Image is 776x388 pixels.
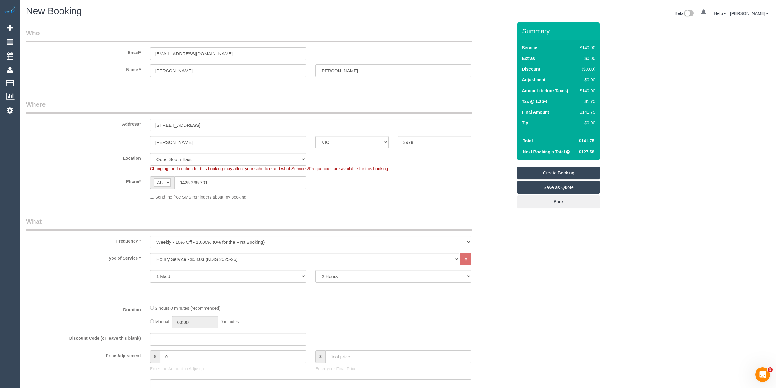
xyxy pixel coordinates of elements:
input: First Name* [150,64,306,77]
label: Service [522,45,537,51]
legend: Where [26,100,472,114]
input: Email* [150,47,306,60]
label: Phone* [21,176,145,185]
span: 2 hours 0 minutes (recommended) [155,306,221,311]
label: Adjustment [522,77,545,83]
p: Enter the Amount to Adjust, or [150,366,306,372]
label: Duration [21,305,145,313]
a: Back [517,195,600,208]
span: $ [150,350,160,363]
div: ($0.00) [577,66,595,72]
label: Tip [522,120,528,126]
span: New Booking [26,6,82,16]
span: Manual [155,319,169,324]
div: $0.00 [577,120,595,126]
a: Help [714,11,726,16]
label: Address* [21,119,145,127]
div: $140.00 [577,45,595,51]
span: Changing the Location for this booking may affect your schedule and what Services/Frequencies are... [150,166,389,171]
label: Location [21,153,145,161]
a: [PERSON_NAME] [730,11,768,16]
label: Name * [21,64,145,73]
label: Email* [21,47,145,56]
label: Tax @ 1.25% [522,98,547,104]
label: Frequency * [21,236,145,244]
div: $0.00 [577,77,595,83]
h3: Summary [522,27,597,35]
label: Extras [522,55,535,61]
div: $1.75 [577,98,595,104]
span: $127.58 [579,149,595,154]
legend: Who [26,28,472,42]
input: Suburb* [150,136,306,148]
span: $ [315,350,325,363]
img: New interface [683,10,694,18]
label: Type of Service * [21,253,145,261]
span: 5 [768,367,773,372]
iframe: Intercom live chat [755,367,770,382]
label: Discount [522,66,540,72]
strong: Total [523,138,533,143]
input: Last Name* [315,64,471,77]
label: Final Amount [522,109,549,115]
div: $141.75 [577,109,595,115]
strong: Next Booking's Total [523,149,565,154]
p: Enter your Final Price [315,366,471,372]
img: Automaid Logo [4,6,16,15]
span: $141.75 [579,138,595,143]
a: Save as Quote [517,181,600,194]
span: Send me free SMS reminders about my booking [155,195,247,199]
label: Amount (before Taxes) [522,88,568,94]
span: 0 minutes [220,319,239,324]
label: Discount Code (or leave this blank) [21,333,145,341]
label: Price Adjustment [21,350,145,359]
legend: What [26,217,472,231]
a: Create Booking [517,167,600,179]
input: Phone* [174,176,306,189]
input: Post Code* [398,136,471,148]
a: Beta [675,11,694,16]
div: $0.00 [577,55,595,61]
input: final price [325,350,471,363]
div: $140.00 [577,88,595,94]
